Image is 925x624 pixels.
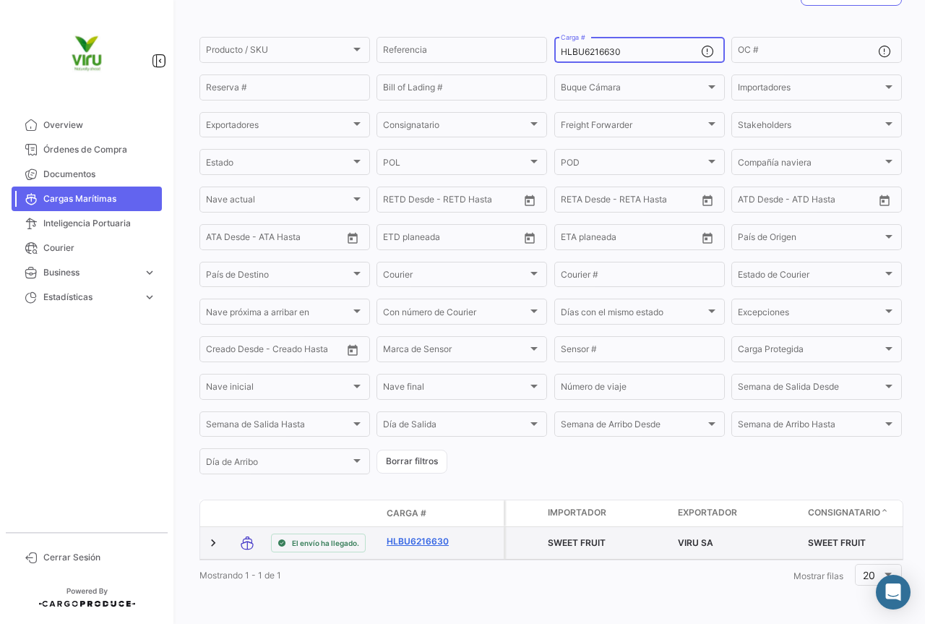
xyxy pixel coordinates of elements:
span: Compañía naviera [738,159,882,169]
span: POL [383,159,528,169]
input: ATA Desde [206,234,250,244]
button: Open calendar [342,227,363,249]
datatable-header-cell: Estado de Envio [265,508,381,519]
datatable-header-cell: Carga # [381,501,468,526]
span: Documentos [43,168,156,181]
span: Día de Arribo [206,459,350,469]
input: Hasta [597,197,662,207]
a: Courier [12,236,162,260]
a: Expand/Collapse Row [206,536,220,550]
button: Open calendar [519,227,541,249]
span: Excepciones [738,309,882,320]
span: Con número de Courier [383,309,528,320]
span: Nave inicial [206,384,350,394]
input: Hasta [597,234,662,244]
input: Desde [383,197,409,207]
span: SWEET FRUIT [808,537,866,548]
datatable-header-cell: Carga Protegida [506,500,542,526]
button: Open calendar [697,189,718,211]
span: Importadores [738,85,882,95]
a: Overview [12,113,162,137]
span: Producto / SKU [206,47,350,57]
input: Hasta [419,197,484,207]
span: Courier [43,242,156,255]
span: Consignatario [383,122,528,132]
span: POD [561,159,705,169]
datatable-header-cell: Importador [542,500,672,526]
span: Nave actual [206,197,350,207]
a: Cargas Marítimas [12,187,162,211]
a: Inteligencia Portuaria [12,211,162,236]
span: Overview [43,119,156,132]
span: Consignatario [808,506,880,519]
span: Buque Cámara [561,85,705,95]
a: HLBU6216630 [387,535,462,548]
span: Exportadores [206,122,350,132]
button: Open calendar [519,189,541,211]
span: Semana de Salida Desde [738,384,882,394]
span: SWEET FRUIT [548,537,606,548]
span: Estadísticas [43,291,137,304]
input: Creado Hasta [274,346,339,356]
div: Abrir Intercom Messenger [876,575,911,610]
span: Importador [548,506,606,519]
span: Estado [206,159,350,169]
span: Stakeholders [738,122,882,132]
button: Open calendar [697,227,718,249]
span: El envío ha llegado. [292,537,359,549]
input: ATA Hasta [260,234,325,244]
span: Mostrar filas [793,570,843,581]
input: Desde [561,197,587,207]
span: Semana de Salida Hasta [206,422,350,432]
span: Courier [383,272,528,282]
span: Órdenes de Compra [43,143,156,156]
button: Borrar filtros [377,450,447,474]
a: Órdenes de Compra [12,137,162,162]
span: VIRU SA [678,537,713,548]
span: Cerrar Sesión [43,551,156,564]
a: Documentos [12,162,162,187]
span: Cargas Marítimas [43,192,156,205]
span: Día de Salida [383,422,528,432]
span: Mostrando 1 - 1 de 1 [199,570,281,581]
span: Semana de Arribo Hasta [738,422,882,432]
span: expand_more [143,266,156,279]
input: Desde [383,234,409,244]
span: Business [43,266,137,279]
input: ATD Hasta [793,197,859,207]
input: Creado Desde [206,346,264,356]
span: Exportador [678,506,737,519]
img: viru.png [51,17,123,90]
button: Open calendar [874,189,895,211]
span: País de Origen [738,234,882,244]
datatable-header-cell: Exportador [672,500,802,526]
span: Nave final [383,384,528,394]
span: Inteligencia Portuaria [43,217,156,230]
input: Hasta [419,234,484,244]
button: Open calendar [342,339,363,361]
span: País de Destino [206,272,350,282]
span: Semana de Arribo Desde [561,422,705,432]
span: Estado de Courier [738,272,882,282]
datatable-header-cell: Modo de Transporte [229,508,265,519]
input: Desde [561,234,587,244]
span: Carga # [387,507,426,520]
span: Carga Protegida [738,346,882,356]
span: Marca de Sensor [383,346,528,356]
span: Nave próxima a arribar en [206,309,350,320]
span: expand_more [143,291,156,304]
span: Freight Forwarder [561,122,705,132]
input: ATD Desde [738,197,783,207]
span: 20 [863,569,875,581]
span: Días con el mismo estado [561,309,705,320]
datatable-header-cell: Póliza [468,508,504,519]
